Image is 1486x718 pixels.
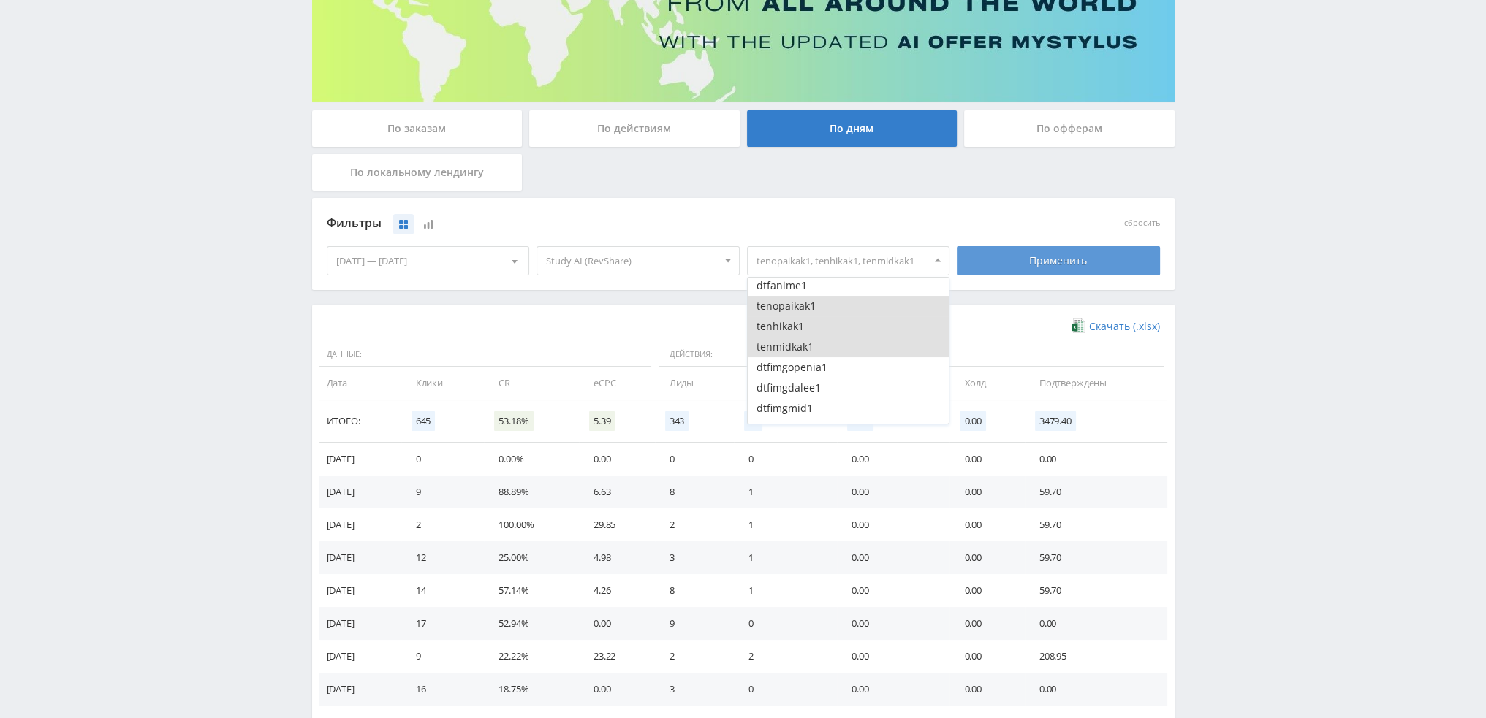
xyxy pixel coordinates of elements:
td: 8 [655,574,734,607]
td: Подтверждены [1025,367,1167,400]
td: 0.00 [949,574,1024,607]
td: 0 [734,443,837,476]
td: 0 [655,443,734,476]
td: 0.00 [1025,443,1167,476]
button: tenopaikak1 [748,296,949,316]
td: 0.00 [1025,673,1167,706]
div: По действиям [529,110,740,147]
button: dtfimgdalee1 [748,378,949,398]
td: 25.00% [484,541,579,574]
td: 9 [401,640,485,673]
span: Study AI (RevShare) [546,247,717,275]
span: 5.39 [589,411,615,431]
td: 2 [655,640,734,673]
td: 59.70 [1025,508,1167,541]
td: 6.63 [579,476,655,508]
button: сбросить [1124,218,1160,228]
td: 22.22% [484,640,579,673]
td: eCPC [579,367,655,400]
td: [DATE] [319,574,401,607]
td: 0.00 [949,476,1024,508]
span: Скачать (.xlsx) [1089,321,1160,332]
td: 0.00 [949,673,1024,706]
td: 0.00 [837,508,949,541]
div: По дням [747,110,958,147]
div: Фильтры [327,213,950,234]
span: tenopaikak1, tenhikak1, tenmidkak1 [757,247,928,275]
span: Финансы: [841,343,1163,367]
div: По офферам [964,110,1175,147]
td: 17 [401,607,485,640]
td: 16 [401,673,485,706]
td: 1 [734,574,837,607]
td: [DATE] [319,476,401,508]
td: 0.00 [837,607,949,640]
td: 3 [655,673,734,706]
td: 208.95 [1025,640,1167,673]
td: 1 [734,541,837,574]
td: 1 [734,508,837,541]
td: 0.00 [579,673,655,706]
span: 0.00 [960,411,985,431]
td: 0.00 [579,443,655,476]
td: 0 [734,607,837,640]
td: 12 [401,541,485,574]
td: 0.00 [949,640,1024,673]
td: 0.00 [837,476,949,508]
td: 14 [401,574,485,607]
td: 0.00 [837,443,949,476]
td: 0.00 [949,508,1024,541]
td: Клики [401,367,485,400]
td: [DATE] [319,607,401,640]
td: 2 [401,508,485,541]
td: 9 [655,607,734,640]
td: 59.70 [1025,541,1167,574]
td: 0.00 [949,607,1024,640]
span: 3479.40 [1035,411,1076,431]
td: 88.89% [484,476,579,508]
td: 0.00% [484,443,579,476]
button: dtfimgmid1 [748,398,949,419]
td: 2 [655,508,734,541]
td: [DATE] [319,541,401,574]
td: 0.00 [837,574,949,607]
img: xlsx [1072,318,1084,333]
a: Скачать (.xlsx) [1072,319,1159,334]
span: 36 [744,411,763,431]
span: Данные: [319,343,651,367]
td: [DATE] [319,443,401,476]
button: tenhikak1 [748,316,949,337]
td: Дата [319,367,401,400]
td: 0.00 [837,640,949,673]
button: dtfanime1 [748,275,949,296]
td: 0.00 [949,541,1024,574]
span: Действия: [659,343,833,367]
span: 53.18% [494,411,533,431]
td: 8 [655,476,734,508]
td: Лиды [655,367,734,400]
td: [DATE] [319,673,401,706]
td: [DATE] [319,640,401,673]
td: 0 [734,673,837,706]
td: 0.00 [579,607,655,640]
div: По локальному лендингу [312,154,523,191]
td: CR [484,367,579,400]
span: 645 [412,411,436,431]
td: 0.00 [837,673,949,706]
div: [DATE] — [DATE] [327,247,529,275]
button: tenmidkak1 [748,337,949,357]
span: 343 [665,411,689,431]
td: 3 [655,541,734,574]
div: По заказам [312,110,523,147]
button: dtfimg2 [748,419,949,439]
td: 23.22 [579,640,655,673]
td: 0.00 [949,443,1024,476]
td: 4.26 [579,574,655,607]
div: Применить [957,246,1160,275]
td: 1 [734,476,837,508]
td: 0.00 [837,541,949,574]
td: Продажи [734,367,837,400]
td: 18.75% [484,673,579,706]
td: Холд [949,367,1024,400]
td: 59.70 [1025,574,1167,607]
